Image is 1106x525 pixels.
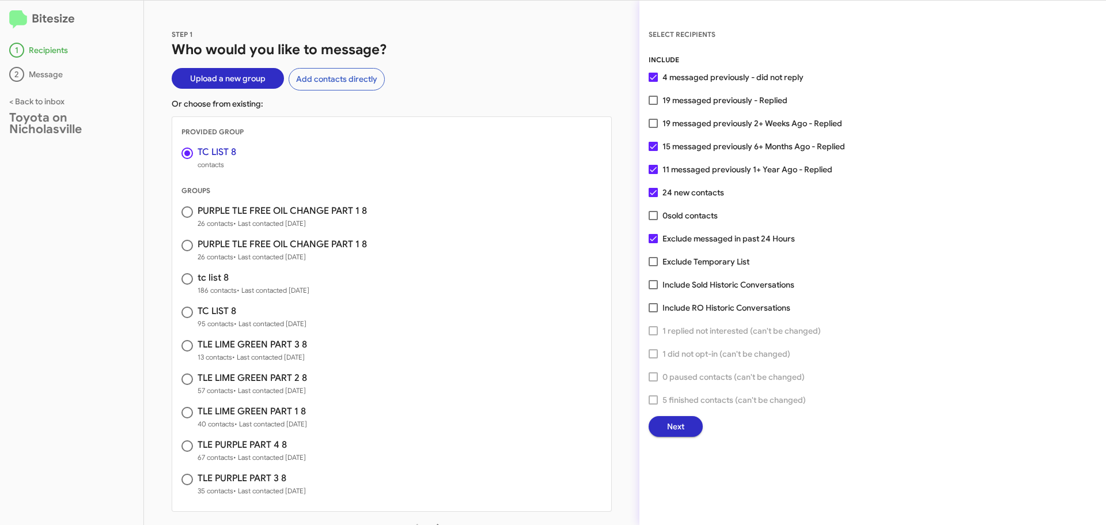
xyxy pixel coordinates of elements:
[662,186,724,199] span: 24 new contacts
[233,486,306,495] span: • Last contacted [DATE]
[198,418,307,430] span: 40 contacts
[662,232,795,245] span: Exclude messaged in past 24 Hours
[172,40,612,59] h1: Who would you like to message?
[198,474,306,483] h3: TLE PURPLE PART 3 8
[198,452,306,463] span: 67 contacts
[198,440,306,450] h3: TLE PURPLE PART 4 8
[172,98,612,109] p: Or choose from existing:
[198,385,307,396] span: 57 contacts
[172,126,611,138] div: PROVIDED GROUP
[198,251,367,263] span: 26 contacts
[233,252,306,261] span: • Last contacted [DATE]
[662,255,749,269] span: Exclude Temporary List
[662,116,842,130] span: 19 messaged previously 2+ Weeks Ago - Replied
[9,43,134,58] div: Recipients
[9,10,27,29] img: logo-minimal.svg
[662,93,787,107] span: 19 messaged previously - Replied
[237,286,309,294] span: • Last contacted [DATE]
[198,352,307,363] span: 13 contacts
[662,324,821,338] span: 1 replied not interested (can't be changed)
[172,185,611,197] div: GROUPS
[668,210,718,221] span: sold contacts
[662,370,805,384] span: 0 paused contacts (can't be changed)
[662,301,790,315] span: Include RO Historic Conversations
[662,347,790,361] span: 1 did not opt-in (can't be changed)
[190,68,266,89] span: Upload a new group
[172,68,284,89] button: Upload a new group
[667,416,684,437] span: Next
[198,148,236,157] h3: TC LIST 8
[9,112,134,135] div: Toyota on Nicholasville
[232,353,305,361] span: • Last contacted [DATE]
[662,393,806,407] span: 5 finished contacts (can't be changed)
[662,278,794,292] span: Include Sold Historic Conversations
[233,386,306,395] span: • Last contacted [DATE]
[649,30,715,39] span: SELECT RECIPIENTS
[649,416,703,437] button: Next
[198,485,306,497] span: 35 contacts
[198,318,306,330] span: 95 contacts
[234,420,307,428] span: • Last contacted [DATE]
[198,273,309,282] h3: tc list 8
[234,319,306,328] span: • Last contacted [DATE]
[198,373,307,383] h3: TLE LIME GREEN PART 2 8
[9,43,24,58] div: 1
[9,67,134,82] div: Message
[662,70,804,84] span: 4 messaged previously - did not reply
[662,209,718,222] span: 0
[198,206,367,216] h3: PURPLE TLE FREE OIL CHANGE PART 1 8
[233,219,306,228] span: • Last contacted [DATE]
[198,285,309,296] span: 186 contacts
[198,218,367,229] span: 26 contacts
[198,159,236,171] span: contacts
[9,10,134,29] h2: Bitesize
[662,139,845,153] span: 15 messaged previously 6+ Months Ago - Replied
[9,67,24,82] div: 2
[198,340,307,349] h3: TLE LIME GREEN PART 3 8
[662,163,832,176] span: 11 messaged previously 1+ Year Ago - Replied
[172,30,193,39] span: STEP 1
[233,453,306,462] span: • Last contacted [DATE]
[649,54,1097,66] div: INCLUDE
[289,68,385,90] button: Add contacts directly
[198,407,307,416] h3: TLE LIME GREEN PART 1 8
[198,307,306,316] h3: TC LIST 8
[198,240,367,249] h3: PURPLE TLE FREE OIL CHANGE PART 1 8
[9,96,65,107] a: < Back to inbox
